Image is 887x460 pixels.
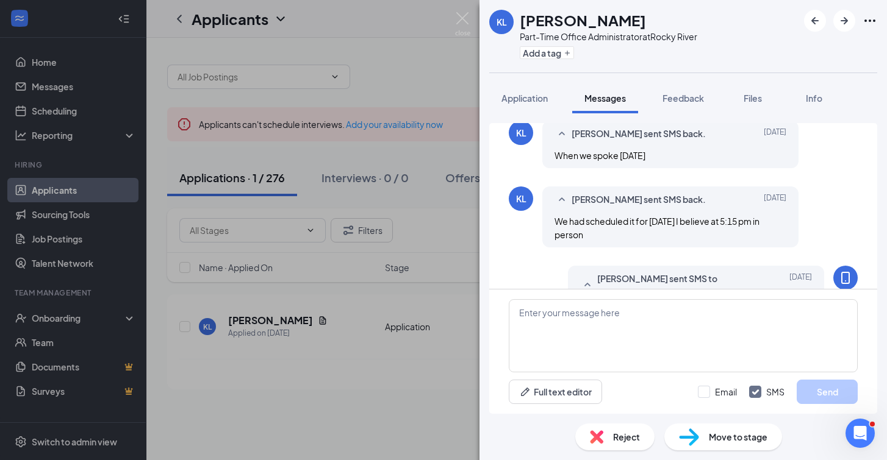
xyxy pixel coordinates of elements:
span: Reject [613,430,640,444]
button: PlusAdd a tag [520,46,574,59]
span: [DATE] [789,272,812,299]
div: KL [516,193,526,205]
span: Messages [584,93,626,104]
svg: SmallChevronUp [580,278,595,292]
span: [PERSON_NAME] sent SMS back. [572,193,706,207]
svg: SmallChevronUp [555,127,569,141]
span: When we spoke [DATE] [555,150,645,161]
span: We had scheduled it for [DATE] I believe at 5:15 pm in person [555,216,760,240]
svg: Ellipses [863,13,877,28]
h1: [PERSON_NAME] [520,10,646,30]
iframe: Intercom live chat [846,419,875,448]
svg: ArrowLeftNew [808,13,822,28]
span: Move to stage [709,430,767,444]
span: [PERSON_NAME] sent SMS back. [572,127,706,141]
svg: SmallChevronUp [555,193,569,207]
div: KL [516,127,526,139]
div: KL [497,16,507,28]
button: Send [797,380,858,404]
span: [DATE] [764,127,786,141]
svg: Pen [519,386,531,398]
svg: ArrowRight [837,13,852,28]
span: Files [744,93,762,104]
svg: MobileSms [838,271,853,285]
button: Full text editorPen [509,380,602,404]
button: ArrowLeftNew [804,10,826,32]
span: Application [501,93,548,104]
button: ArrowRight [833,10,855,32]
svg: Plus [564,49,571,57]
span: Feedback [663,93,704,104]
span: [PERSON_NAME] sent SMS to [PERSON_NAME]. [597,272,757,299]
span: [DATE] [764,193,786,207]
span: Info [806,93,822,104]
div: Part-Time Office Administrator at Rocky River [520,30,697,43]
